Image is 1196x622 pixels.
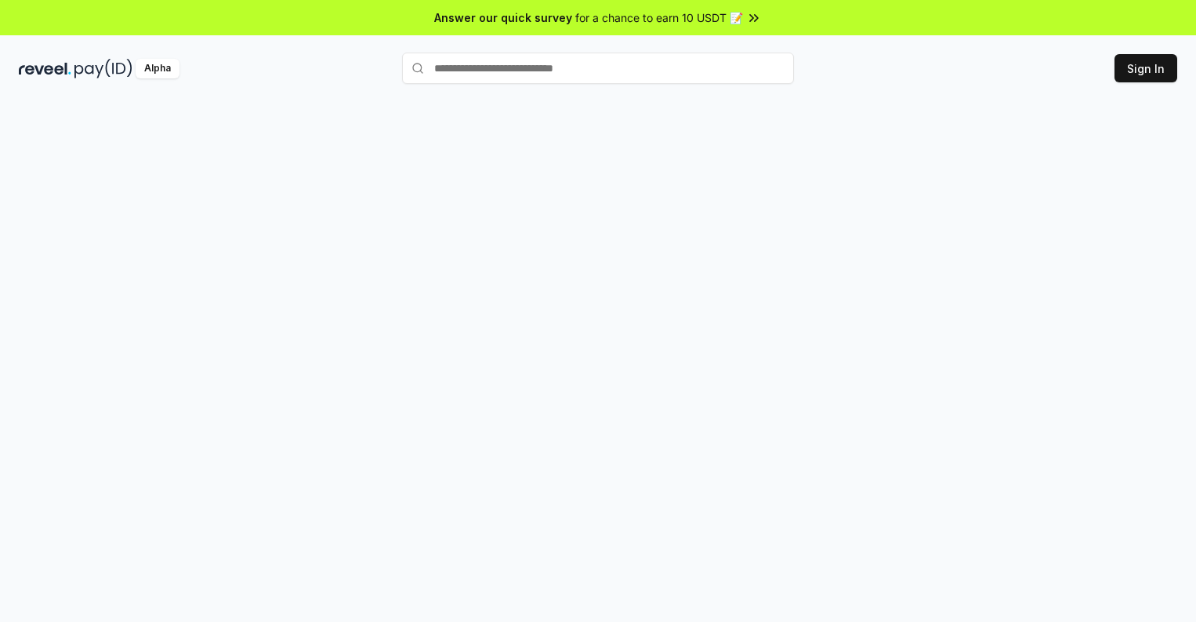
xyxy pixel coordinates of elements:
[136,59,179,78] div: Alpha
[1114,54,1177,82] button: Sign In
[19,59,71,78] img: reveel_dark
[434,9,572,26] span: Answer our quick survey
[575,9,743,26] span: for a chance to earn 10 USDT 📝
[74,59,132,78] img: pay_id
